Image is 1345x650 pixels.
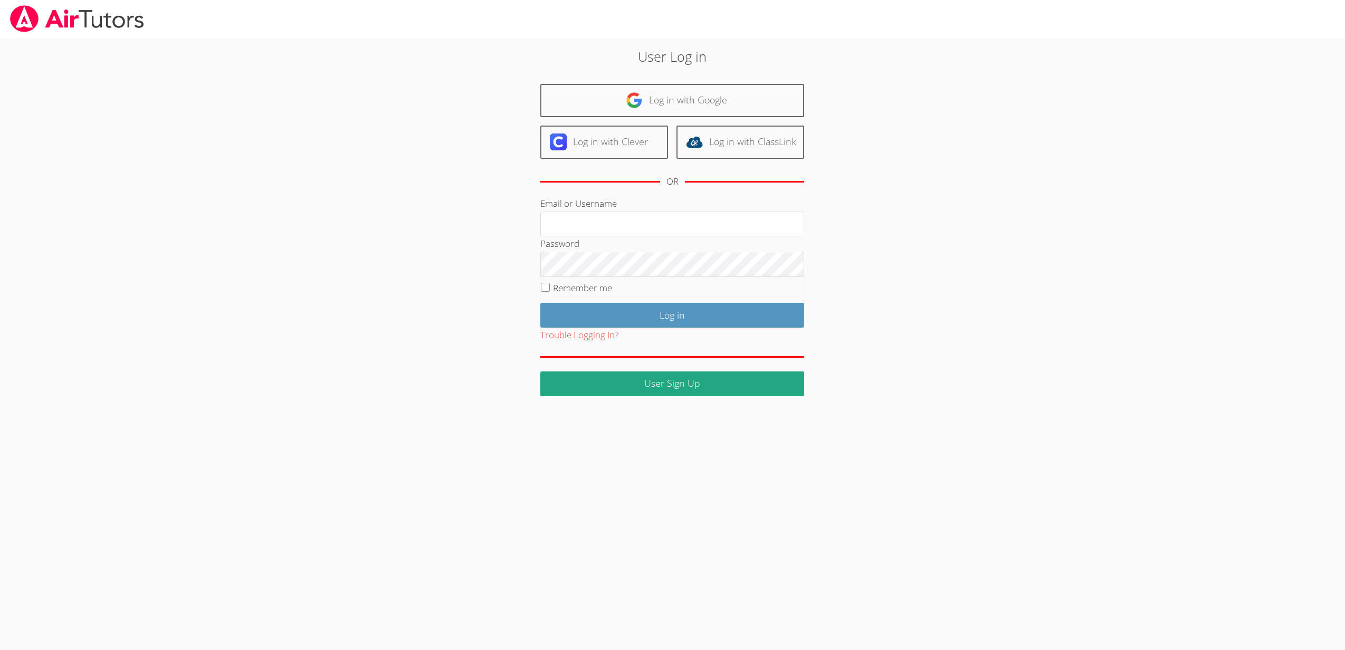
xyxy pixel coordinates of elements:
a: Log in with Google [540,84,804,117]
a: User Sign Up [540,371,804,396]
img: clever-logo-6eab21bc6e7a338710f1a6ff85c0baf02591cd810cc4098c63d3a4b26e2feb20.svg [550,133,567,150]
label: Email or Username [540,197,617,209]
div: OR [666,174,679,189]
a: Log in with ClassLink [676,126,804,159]
input: Log in [540,303,804,328]
img: google-logo-50288ca7cdecda66e5e0955fdab243c47b7ad437acaf1139b6f446037453330a.svg [626,92,643,109]
label: Password [540,237,579,250]
img: airtutors_banner-c4298cdbf04f3fff15de1276eac7730deb9818008684d7c2e4769d2f7ddbe033.png [9,5,145,32]
img: classlink-logo-d6bb404cc1216ec64c9a2012d9dc4662098be43eaf13dc465df04b49fa7ab582.svg [686,133,703,150]
h2: User Log in [309,46,1035,66]
a: Log in with Clever [540,126,668,159]
label: Remember me [553,282,612,294]
button: Trouble Logging In? [540,328,618,343]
